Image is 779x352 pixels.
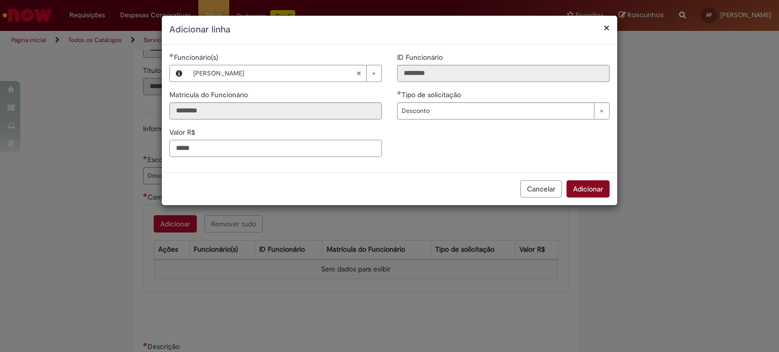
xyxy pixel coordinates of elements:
span: Necessários - Funcionário(s) [174,53,220,62]
span: Valor R$ [169,128,197,137]
h2: Adicionar linha [169,23,610,36]
button: Funcionário(s), Visualizar este registro Lucas Siqueira Valente [170,65,188,82]
span: [PERSON_NAME] [193,65,356,82]
input: Valor R$ [169,140,382,157]
input: ID Funcionário [397,65,610,82]
span: Tipo de solicitação [402,90,463,99]
input: Matrícula do Funcionário [169,102,382,120]
button: Fechar modal [604,22,610,33]
abbr: Limpar campo Funcionário(s) [351,65,366,82]
button: Adicionar [566,180,610,198]
span: Obrigatório Preenchido [397,91,402,95]
span: Desconto [402,103,589,119]
span: Somente leitura - Matrícula do Funcionário [169,90,250,99]
span: Somente leitura - ID Funcionário [397,53,445,62]
button: Cancelar [520,180,562,198]
span: Obrigatório Preenchido [169,53,174,57]
a: [PERSON_NAME]Limpar campo Funcionário(s) [188,65,381,82]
